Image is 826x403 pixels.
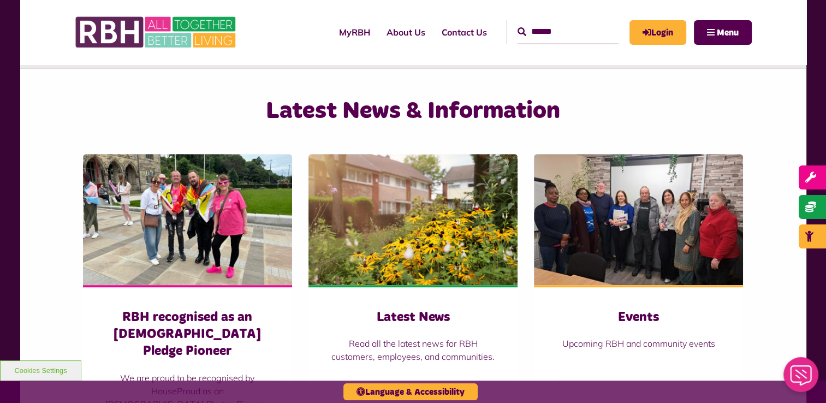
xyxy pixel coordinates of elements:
[187,96,639,127] h2: Latest News & Information
[343,383,478,400] button: Language & Accessibility
[433,17,495,47] a: Contact Us
[717,28,739,37] span: Menu
[331,17,378,47] a: MyRBH
[105,309,270,360] h3: RBH recognised as an [DEMOGRAPHIC_DATA] Pledge Pioneer
[83,154,292,285] img: RBH customers and colleagues at the Rochdale Pride event outside the town hall
[694,20,752,45] button: Navigation
[777,354,826,403] iframe: Netcall Web Assistant for live chat
[629,20,686,45] a: MyRBH
[75,11,239,54] img: RBH
[518,20,619,44] input: Search
[378,17,433,47] a: About Us
[556,337,721,350] p: Upcoming RBH and community events
[308,154,518,285] img: SAZ MEDIA RBH HOUSING4
[534,154,743,285] img: Group photo of customers and colleagues at Spotland Community Centre
[330,309,496,326] h3: Latest News
[330,337,496,363] p: Read all the latest news for RBH customers, employees, and communities.
[556,309,721,326] h3: Events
